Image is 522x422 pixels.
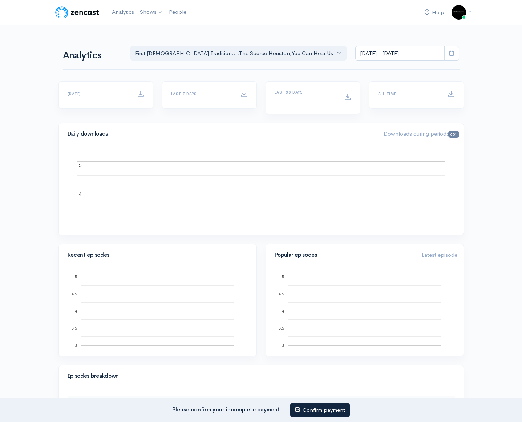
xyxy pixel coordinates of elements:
[282,309,284,313] text: 4
[282,274,284,279] text: 5
[384,396,454,413] th: Downloads
[135,49,336,58] div: First [DEMOGRAPHIC_DATA] Tradition... , The Source Houston , You Can Hear Us In The St... , ask-m...
[384,130,459,137] span: Downloads during period:
[71,291,77,296] text: 4.5
[68,373,450,379] h4: Episodes breakdown
[282,343,284,347] text: 3
[68,396,109,413] th: Date
[71,326,77,330] text: 3.5
[166,4,189,20] a: People
[452,5,466,20] img: ...
[137,4,166,20] a: Shows
[79,162,82,168] text: 5
[378,92,439,96] h6: All time
[205,396,243,413] th: Title
[355,46,445,61] input: analytics date range selector
[278,291,284,296] text: 4.5
[171,92,232,96] h6: Last 7 days
[290,403,350,418] a: Confirm payment
[74,343,77,347] text: 3
[54,5,100,20] img: ZenCast Logo
[68,92,128,96] h6: [DATE]
[109,396,157,413] th: Season
[130,46,347,61] button: First Methodist Tradition..., The Source Houston, You Can Hear Us In The St..., ask-me-anything-r...
[157,396,205,413] th: Episode
[109,4,137,20] a: Analytics
[74,274,77,279] text: 5
[68,154,455,226] svg: A chart.
[68,275,248,347] svg: A chart.
[275,90,335,94] h6: Last 30 days
[68,252,243,258] h4: Recent episodes
[448,131,459,138] span: 651
[278,326,284,330] text: 3.5
[63,50,122,61] h1: Analytics
[79,191,82,197] text: 4
[243,396,298,413] th: Podcast
[68,131,375,137] h4: Daily downloads
[422,251,459,258] span: Latest episode:
[74,309,77,313] text: 4
[172,406,280,413] strong: Please confirm your incomplete payment
[297,396,384,413] th: Publication Date
[275,275,455,347] svg: A chart.
[275,252,413,258] h4: Popular episodes
[421,5,447,20] a: Help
